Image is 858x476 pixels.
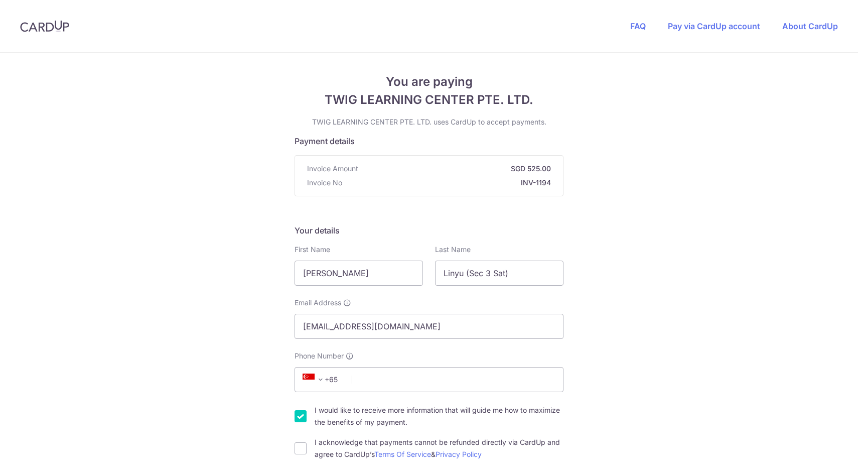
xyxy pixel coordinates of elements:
a: Pay via CardUp account [668,21,760,31]
a: About CardUp [782,21,838,31]
span: Phone Number [295,351,344,361]
input: Email address [295,314,563,339]
label: I acknowledge that payments cannot be refunded directly via CardUp and agree to CardUp’s & [315,436,563,460]
label: Last Name [435,245,471,255]
strong: INV-1194 [346,178,551,188]
h5: Payment details [295,135,563,147]
span: Invoice Amount [307,164,358,174]
a: Privacy Policy [436,450,482,458]
span: +65 [303,374,327,386]
label: First Name [295,245,330,255]
a: Terms Of Service [374,450,431,458]
p: TWIG LEARNING CENTER PTE. LTD. uses CardUp to accept payments. [295,117,563,127]
span: TWIG LEARNING CENTER PTE. LTD. [295,91,563,109]
h5: Your details [295,224,563,236]
input: First name [295,261,423,286]
span: Email Address [295,298,341,308]
span: +65 [300,374,345,386]
label: I would like to receive more information that will guide me how to maximize the benefits of my pa... [315,404,563,428]
span: You are paying [295,73,563,91]
img: CardUp [20,20,69,32]
strong: SGD 525.00 [362,164,551,174]
a: FAQ [630,21,646,31]
span: Invoice No [307,178,342,188]
input: Last name [435,261,563,286]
